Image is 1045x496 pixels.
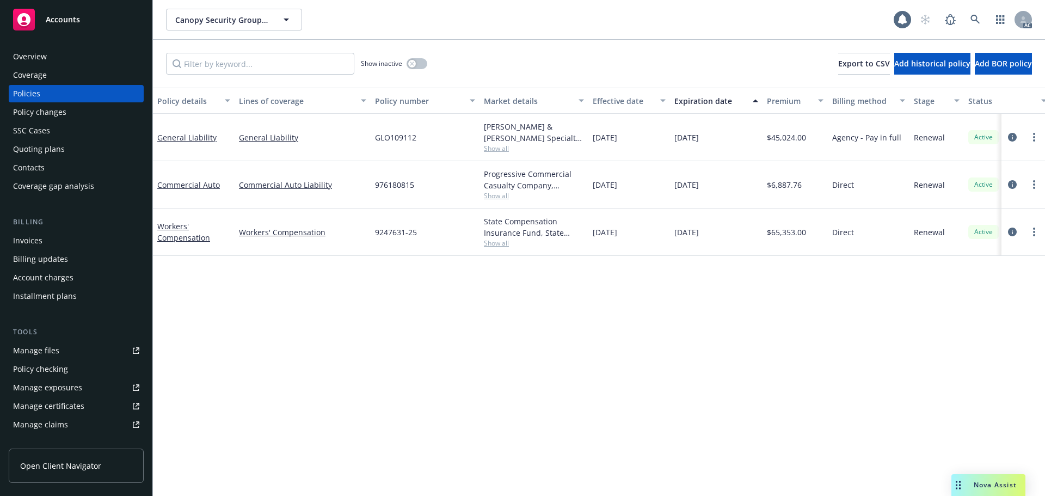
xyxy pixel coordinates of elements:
[9,4,144,35] a: Accounts
[13,250,68,268] div: Billing updates
[13,103,66,121] div: Policy changes
[9,379,144,396] a: Manage exposures
[13,85,40,102] div: Policies
[239,179,366,191] a: Commercial Auto Liability
[484,216,584,238] div: State Compensation Insurance Fund, State Compensation Insurance Fund (SCIF)
[175,14,269,26] span: Canopy Security Group, Inc.
[674,95,746,107] div: Expiration date
[832,179,854,191] span: Direct
[832,95,893,107] div: Billing method
[674,132,699,143] span: [DATE]
[9,122,144,139] a: SSC Cases
[951,474,1025,496] button: Nova Assist
[157,180,220,190] a: Commercial Auto
[593,95,654,107] div: Effective date
[1028,225,1041,238] a: more
[166,53,354,75] input: Filter by keyword...
[894,53,970,75] button: Add historical policy
[13,66,47,84] div: Coverage
[9,360,144,378] a: Policy checking
[1028,178,1041,191] a: more
[974,480,1017,489] span: Nova Assist
[20,460,101,471] span: Open Client Navigator
[767,95,812,107] div: Premium
[9,397,144,415] a: Manage certificates
[13,232,42,249] div: Invoices
[375,179,414,191] span: 976180815
[951,474,965,496] div: Drag to move
[13,48,47,65] div: Overview
[46,15,80,24] span: Accounts
[973,227,994,237] span: Active
[914,9,936,30] a: Start snowing
[828,88,909,114] button: Billing method
[371,88,480,114] button: Policy number
[157,132,217,143] a: General Liability
[9,103,144,121] a: Policy changes
[914,132,945,143] span: Renewal
[239,226,366,238] a: Workers' Compensation
[13,379,82,396] div: Manage exposures
[674,226,699,238] span: [DATE]
[153,88,235,114] button: Policy details
[939,9,961,30] a: Report a Bug
[13,140,65,158] div: Quoting plans
[9,48,144,65] a: Overview
[832,226,854,238] span: Direct
[361,59,402,68] span: Show inactive
[914,226,945,238] span: Renewal
[9,416,144,433] a: Manage claims
[968,95,1035,107] div: Status
[13,159,45,176] div: Contacts
[484,144,584,153] span: Show all
[1006,178,1019,191] a: circleInformation
[480,88,588,114] button: Market details
[157,95,218,107] div: Policy details
[13,360,68,378] div: Policy checking
[9,269,144,286] a: Account charges
[838,58,890,69] span: Export to CSV
[235,88,371,114] button: Lines of coverage
[239,132,366,143] a: General Liability
[484,121,584,144] div: [PERSON_NAME] & [PERSON_NAME] Specialty Insurance Company, [PERSON_NAME] & [PERSON_NAME] ([GEOGRA...
[9,342,144,359] a: Manage files
[157,221,210,243] a: Workers' Compensation
[484,191,584,200] span: Show all
[9,159,144,176] a: Contacts
[767,179,802,191] span: $6,887.76
[13,269,73,286] div: Account charges
[973,180,994,189] span: Active
[914,179,945,191] span: Renewal
[975,53,1032,75] button: Add BOR policy
[13,416,68,433] div: Manage claims
[13,397,84,415] div: Manage certificates
[894,58,970,69] span: Add historical policy
[9,177,144,195] a: Coverage gap analysis
[989,9,1011,30] a: Switch app
[973,132,994,142] span: Active
[13,434,64,452] div: Manage BORs
[9,287,144,305] a: Installment plans
[9,217,144,228] div: Billing
[1006,131,1019,144] a: circleInformation
[914,95,948,107] div: Stage
[838,53,890,75] button: Export to CSV
[9,66,144,84] a: Coverage
[13,177,94,195] div: Coverage gap analysis
[1006,225,1019,238] a: circleInformation
[9,85,144,102] a: Policies
[13,287,77,305] div: Installment plans
[593,226,617,238] span: [DATE]
[375,95,463,107] div: Policy number
[593,132,617,143] span: [DATE]
[13,122,50,139] div: SSC Cases
[767,226,806,238] span: $65,353.00
[975,58,1032,69] span: Add BOR policy
[239,95,354,107] div: Lines of coverage
[593,179,617,191] span: [DATE]
[1028,131,1041,144] a: more
[674,179,699,191] span: [DATE]
[9,250,144,268] a: Billing updates
[763,88,828,114] button: Premium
